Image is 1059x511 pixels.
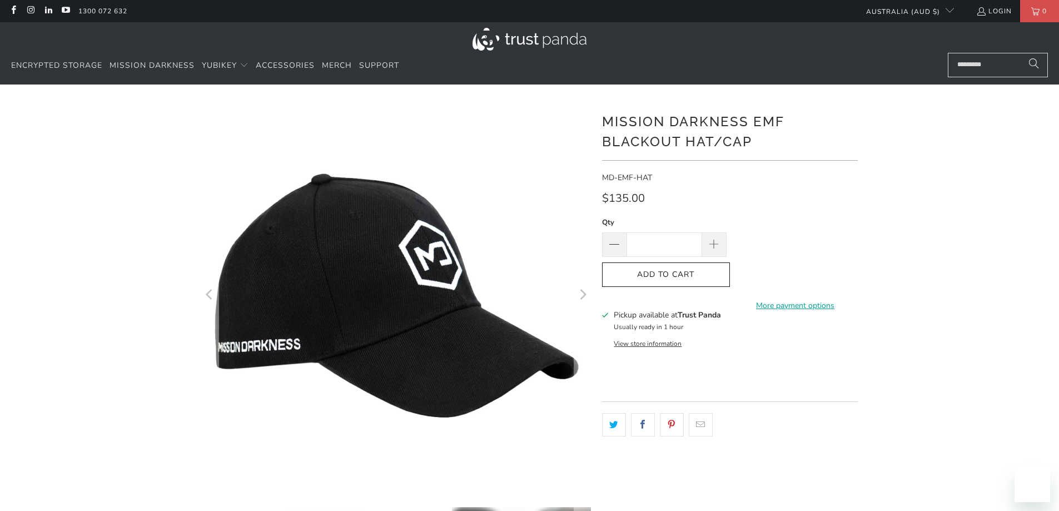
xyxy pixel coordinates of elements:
[733,300,858,312] a: More payment options
[602,262,730,287] button: Add to Cart
[359,60,399,71] span: Support
[61,7,70,16] a: Trust Panda Australia on YouTube
[256,53,315,79] a: Accessories
[8,7,18,16] a: Trust Panda Australia on Facebook
[602,413,626,436] a: Share this on Twitter
[948,53,1048,77] input: Search...
[11,53,399,79] nav: Translation missing: en.navigation.header.main_nav
[631,413,655,436] a: Share this on Facebook
[614,339,682,348] button: View store information
[614,323,683,331] small: Usually ready in 1 hour
[78,5,127,17] a: 1300 072 632
[976,5,1012,17] a: Login
[322,53,352,79] a: Merch
[201,101,219,490] button: Previous
[11,60,102,71] span: Encrypted Storage
[110,53,195,79] a: Mission Darkness
[202,101,591,490] a: Mission Darkness EMF Blackout Hat/Cap
[202,60,237,71] span: YubiKey
[602,216,727,229] label: Qty
[574,101,591,490] button: Next
[202,53,248,79] summary: YubiKey
[256,60,315,71] span: Accessories
[1015,467,1050,502] iframe: Button to launch messaging window
[689,413,713,436] a: Email this to a friend
[614,270,718,280] span: Add to Cart
[602,172,652,183] span: MD-EMF-HAT
[11,53,102,79] a: Encrypted Storage
[678,310,721,320] b: Trust Panda
[43,7,53,16] a: Trust Panda Australia on LinkedIn
[110,60,195,71] span: Mission Darkness
[26,7,35,16] a: Trust Panda Australia on Instagram
[602,191,645,206] span: $135.00
[322,60,352,71] span: Merch
[1020,53,1048,77] button: Search
[660,413,684,436] a: Share this on Pinterest
[359,53,399,79] a: Support
[473,28,586,51] img: Trust Panda Australia
[602,110,858,152] h1: Mission Darkness EMF Blackout Hat/Cap
[614,309,721,321] h3: Pickup available at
